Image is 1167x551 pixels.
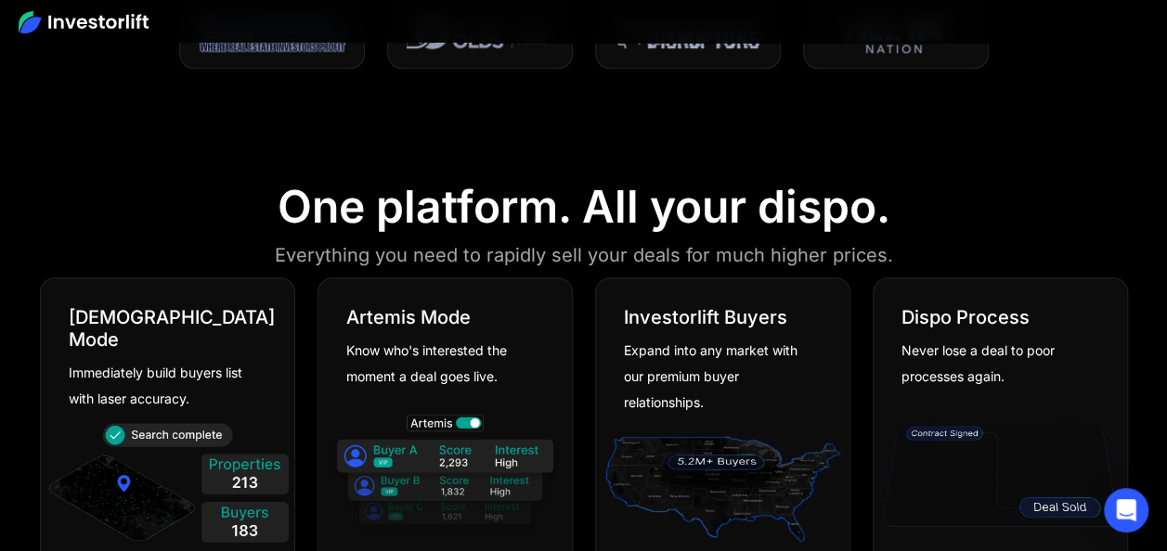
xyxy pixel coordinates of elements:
[69,306,275,351] div: [DEMOGRAPHIC_DATA] Mode
[901,338,1085,390] div: Never lose a deal to poor processes again.
[624,306,787,328] div: Investorlift Buyers
[1104,488,1148,532] div: Open Intercom Messenger
[275,240,893,270] div: Everything you need to rapidly sell your deals for much higher prices.
[624,338,808,416] div: Expand into any market with our premium buyer relationships.
[346,306,471,328] div: Artemis Mode
[69,360,253,412] div: Immediately build buyers list with laser accuracy.
[901,306,1030,328] div: Dispo Process
[278,180,890,234] div: One platform. All your dispo.
[346,338,530,390] div: Know who's interested the moment a deal goes live.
